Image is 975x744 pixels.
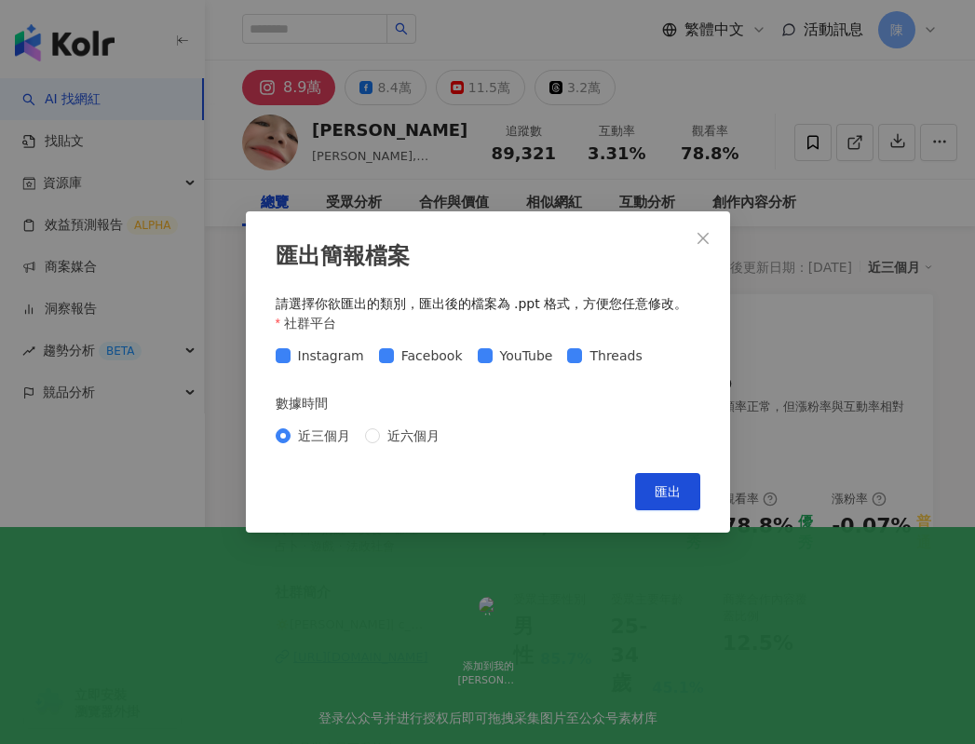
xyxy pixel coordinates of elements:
button: Close [684,220,722,257]
label: 數據時間 [276,393,341,413]
div: 請選擇你欲匯出的類別，匯出後的檔案為 .ppt 格式，方便您任意修改。 [276,295,700,314]
button: 匯出 [635,473,700,510]
div: 匯出簡報檔案 [276,241,700,273]
span: close [696,231,711,246]
span: YouTube [493,345,561,366]
span: Threads [582,345,649,366]
span: 匯出 [655,484,681,499]
label: 社群平台 [276,313,350,333]
span: Instagram [291,345,372,366]
span: Facebook [394,345,470,366]
span: 近六個月 [380,426,447,446]
span: 近三個月 [291,426,358,446]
